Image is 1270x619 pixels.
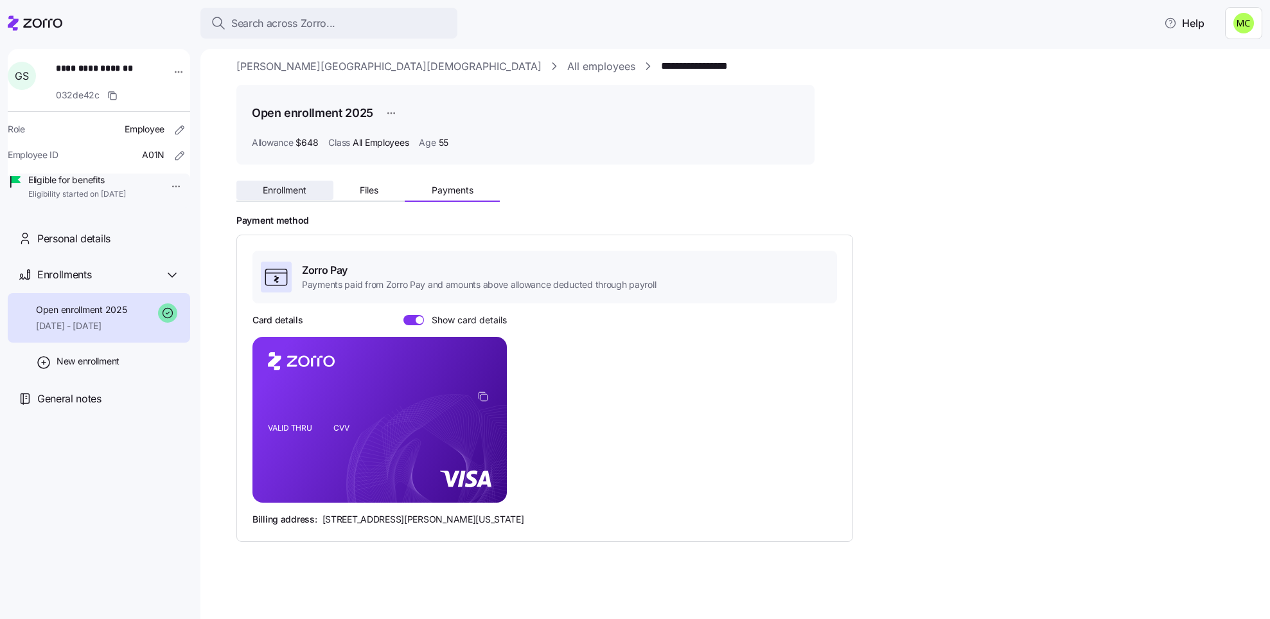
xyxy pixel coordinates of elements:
span: Zorro Pay [302,262,656,278]
span: $648 [295,136,318,149]
span: [STREET_ADDRESS][PERSON_NAME][US_STATE] [322,513,524,526]
span: Billing address: [252,513,317,526]
span: Help [1164,15,1204,31]
span: New enrollment [57,355,119,368]
span: Allowance [252,136,293,149]
span: Class [328,136,350,149]
span: [DATE] - [DATE] [36,319,127,332]
h2: Payment method [236,215,1252,227]
h1: Open enrollment 2025 [252,105,373,121]
span: 032de42c [56,89,100,102]
img: fb6fbd1e9160ef83da3948286d18e3ea [1233,13,1254,33]
span: Employee ID [8,148,58,161]
span: Role [8,123,25,136]
a: All employees [567,58,635,75]
span: Eligibility started on [DATE] [28,189,126,200]
a: [PERSON_NAME][GEOGRAPHIC_DATA][DEMOGRAPHIC_DATA] [236,58,542,75]
button: copy-to-clipboard [477,391,489,402]
span: General notes [37,391,101,407]
span: A01N [142,148,164,161]
span: 55 [439,136,448,149]
span: Search across Zorro... [231,15,335,31]
button: Search across Zorro... [200,8,457,39]
span: Personal details [37,231,110,247]
span: G S [15,71,28,81]
tspan: VALID THRU [268,423,312,433]
span: Files [360,186,378,195]
h3: Card details [252,314,303,327]
span: Age [419,136,436,149]
tspan: CVV [333,423,349,433]
span: Eligible for benefits [28,174,126,186]
span: Employee [125,123,164,136]
span: Payments paid from Zorro Pay and amounts above allowance deducted through payroll [302,278,656,291]
span: Show card details [424,315,507,325]
span: Payments [432,186,473,195]
span: Open enrollment 2025 [36,303,127,316]
span: All Employees [353,136,409,149]
span: Enrollment [263,186,306,195]
span: Enrollments [37,267,91,283]
button: Help [1154,10,1215,36]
